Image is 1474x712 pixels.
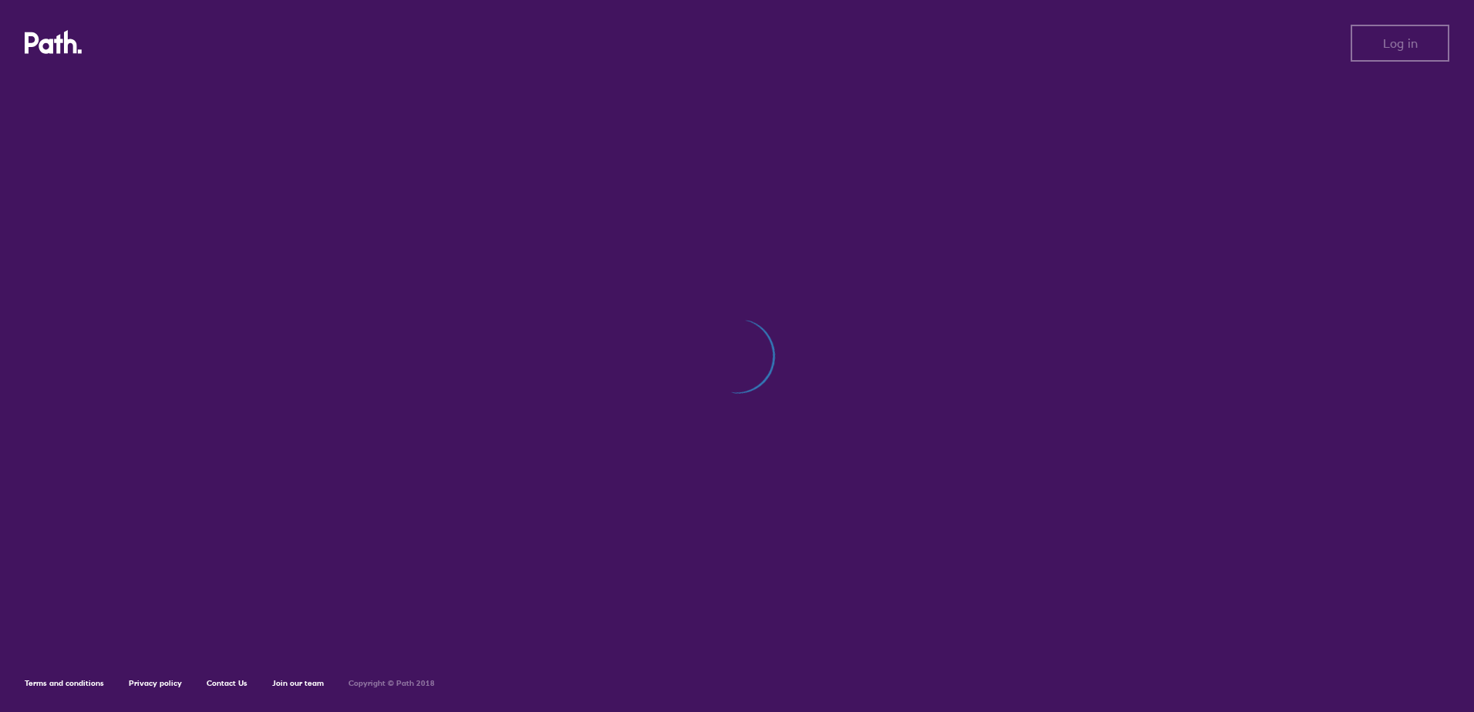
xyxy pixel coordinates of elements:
[272,678,324,688] a: Join our team
[1383,36,1418,50] span: Log in
[129,678,182,688] a: Privacy policy
[348,679,435,688] h6: Copyright © Path 2018
[25,678,104,688] a: Terms and conditions
[1351,25,1449,62] button: Log in
[207,678,247,688] a: Contact Us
